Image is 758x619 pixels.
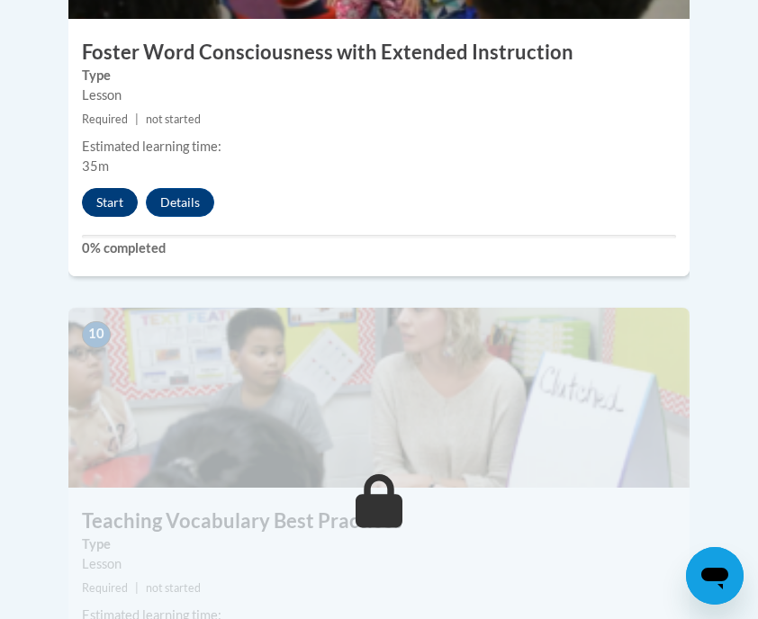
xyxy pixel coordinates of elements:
[82,85,676,105] div: Lesson
[82,158,109,174] span: 35m
[146,581,201,595] span: not started
[82,534,676,554] label: Type
[146,188,214,217] button: Details
[82,66,676,85] label: Type
[135,581,139,595] span: |
[82,581,128,595] span: Required
[82,321,111,348] span: 10
[146,112,201,126] span: not started
[686,547,744,605] iframe: Button to launch messaging window, conversation in progress
[82,238,676,258] label: 0% completed
[68,507,690,535] h3: Teaching Vocabulary Best Practices
[82,112,128,126] span: Required
[68,308,690,488] img: Course Image
[82,137,676,157] div: Estimated learning time:
[68,39,690,67] h3: Foster Word Consciousness with Extended Instruction
[82,554,676,574] div: Lesson
[135,112,139,126] span: |
[82,188,138,217] button: Start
